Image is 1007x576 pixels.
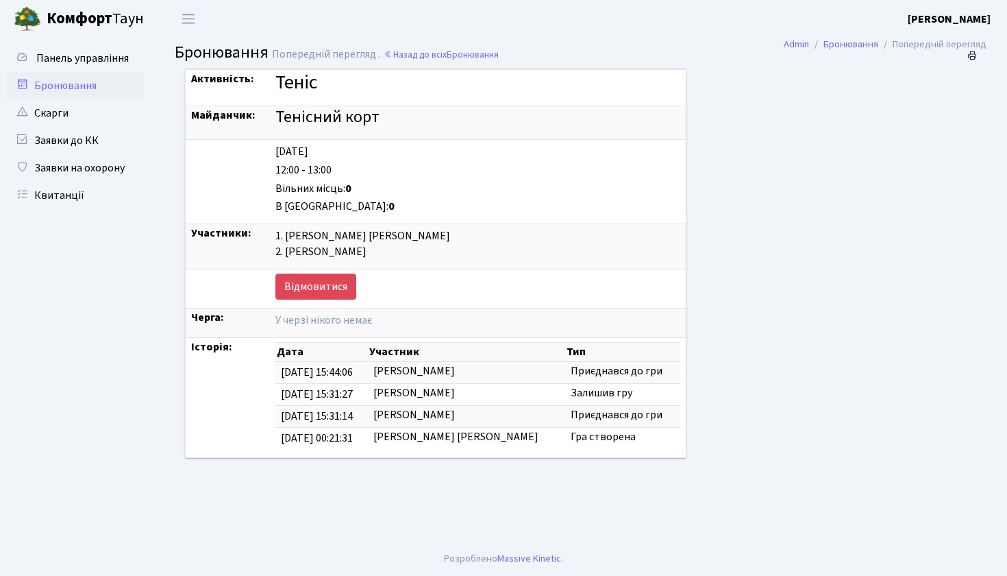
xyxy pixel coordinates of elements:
strong: Майданчик: [191,108,256,123]
a: Massive Kinetic [497,551,561,566]
td: [PERSON_NAME] [368,362,565,384]
span: Бронювання [447,48,499,61]
div: Розроблено . [444,551,563,566]
td: [DATE] 15:31:27 [275,383,368,405]
li: Попередній перегляд [878,37,986,52]
b: Комфорт [47,8,112,29]
th: Участник [368,343,565,362]
div: 1. [PERSON_NAME] [PERSON_NAME] [275,228,680,244]
td: [DATE] 15:44:06 [275,362,368,384]
strong: Історія: [191,339,232,355]
td: [DATE] 15:31:14 [275,405,368,427]
span: Попередній перегляд . [272,47,380,62]
span: У черзі нікого немає [275,313,372,328]
strong: Участники: [191,226,251,241]
a: Квитанції [7,182,144,209]
span: Таун [47,8,144,31]
a: Скарги [7,99,144,127]
h3: Теніс [275,71,680,95]
button: Переключити навігацію [171,8,206,30]
a: Бронювання [7,72,144,99]
a: Назад до всіхБронювання [384,48,499,61]
span: Бронювання [175,40,269,64]
a: Admin [784,37,809,51]
strong: Активність: [191,71,254,86]
a: Відмовитися [275,274,356,300]
div: [DATE] [275,144,680,160]
img: logo.png [14,5,41,33]
span: Приєднався до гри [571,407,662,422]
b: 0 [388,199,395,214]
th: Дата [275,343,368,362]
a: Панель управління [7,45,144,72]
th: Тип [565,343,680,362]
h4: Тенісний корт [275,108,680,128]
a: [PERSON_NAME] [908,11,991,27]
strong: Черга: [191,310,224,325]
nav: breadcrumb [763,30,1007,59]
b: [PERSON_NAME] [908,12,991,27]
div: В [GEOGRAPHIC_DATA]: [275,199,680,215]
a: Заявки на охорону [7,154,144,182]
b: 0 [345,181,351,196]
span: Приєднався до гри [571,363,662,379]
span: Залишив гру [571,385,632,400]
td: [DATE] 00:21:31 [275,427,368,448]
td: [PERSON_NAME] [368,383,565,405]
td: [PERSON_NAME] [PERSON_NAME] [368,427,565,448]
a: Заявки до КК [7,127,144,154]
td: [PERSON_NAME] [368,405,565,427]
div: Вільних місць: [275,181,680,197]
a: Бронювання [823,37,878,51]
div: 2. [PERSON_NAME] [275,244,680,260]
span: Гра створена [571,429,636,444]
div: 12:00 - 13:00 [275,163,680,178]
span: Панель управління [36,51,129,66]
